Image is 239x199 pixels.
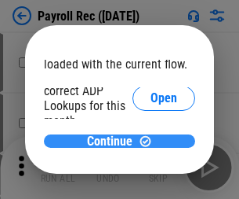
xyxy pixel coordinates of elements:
button: ContinueContinue [44,135,195,148]
span: Open [150,92,177,105]
span: Continue [87,135,132,148]
button: Open [132,86,195,111]
img: Continue [139,135,152,148]
div: Please select the correct ADP Lookups for this month [44,68,132,128]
